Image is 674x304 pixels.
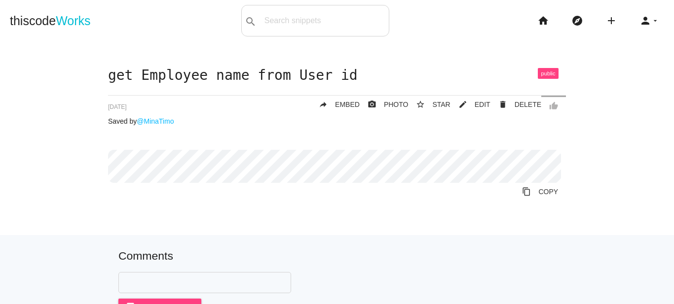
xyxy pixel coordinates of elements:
[408,96,450,113] button: star_borderSTAR
[498,96,507,113] i: delete
[515,101,541,108] span: DELETE
[56,14,90,28] span: Works
[319,96,328,113] i: reply
[368,96,376,113] i: photo_camera
[108,117,566,125] p: Saved by
[605,5,617,36] i: add
[416,96,425,113] i: star_border
[651,5,659,36] i: arrow_drop_down
[522,183,531,201] i: content_copy
[475,101,490,108] span: EDIT
[108,68,566,83] h1: get Employee name from User id
[311,96,360,113] a: replyEMBED
[10,5,91,36] a: thiscodeWorks
[450,96,490,113] a: mode_editEDIT
[260,10,389,31] input: Search snippets
[514,183,566,201] a: Copy to Clipboard
[384,101,409,108] span: PHOTO
[432,101,450,108] span: STAR
[490,96,541,113] a: Delete Post
[360,96,409,113] a: photo_cameraPHOTO
[108,103,127,110] span: [DATE]
[537,5,549,36] i: home
[118,250,556,262] h5: Comments
[242,5,260,36] button: search
[137,117,174,125] a: @MinaTimo
[458,96,467,113] i: mode_edit
[335,101,360,108] span: EMBED
[245,6,257,37] i: search
[571,5,583,36] i: explore
[639,5,651,36] i: person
